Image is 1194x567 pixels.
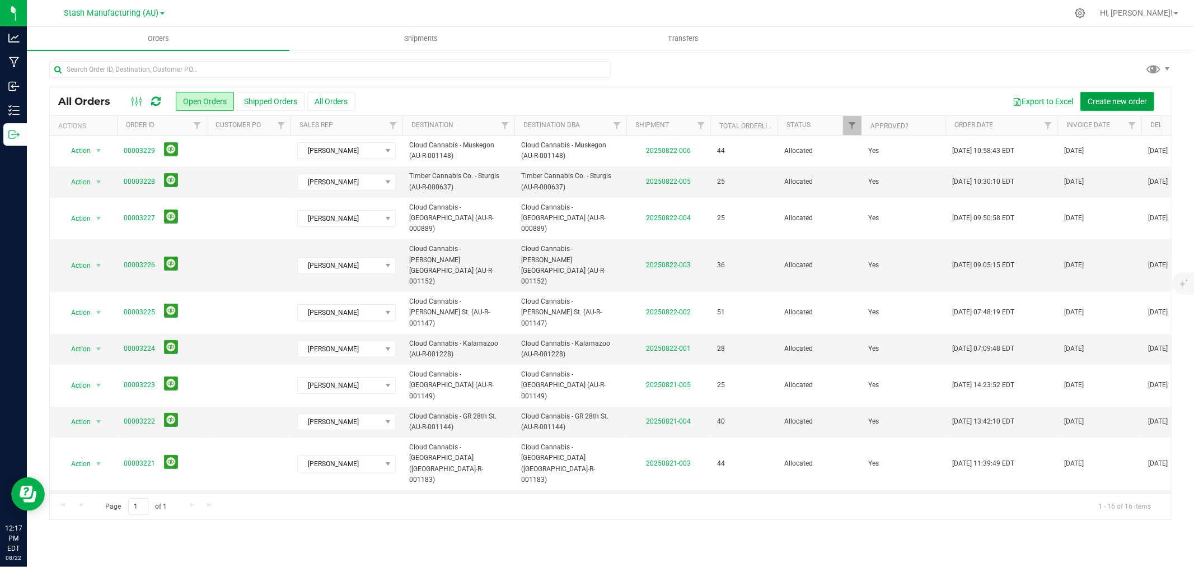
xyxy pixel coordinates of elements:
a: Order Date [954,121,993,129]
span: Cloud Cannabis - Muskegon (AU-R-001148) [521,140,620,161]
a: 00003222 [124,416,155,427]
p: 12:17 PM EDT [5,523,22,554]
span: Cloud Cannabis - [PERSON_NAME] St. (AU-R-001147) [521,296,620,329]
span: Cloud Cannabis - [PERSON_NAME][GEOGRAPHIC_DATA] (AU-R-001152) [521,244,620,287]
span: [PERSON_NAME] [298,211,381,226]
span: [PERSON_NAME] [298,341,381,357]
span: [DATE] 07:09:48 EDT [952,343,1014,354]
span: Cloud Cannabis - [GEOGRAPHIC_DATA] (AU-R-001149) [409,369,508,402]
span: Hi, [PERSON_NAME]! [1100,8,1173,17]
span: [DATE] 11:39:49 EDT [952,458,1014,469]
span: Allocated [784,458,855,469]
a: Filter [843,116,861,135]
a: Transfers [552,27,814,50]
a: 20250822-003 [646,261,691,269]
input: 1 [128,498,148,515]
span: Cloud Cannabis - [GEOGRAPHIC_DATA] ([GEOGRAPHIC_DATA]-R-001183) [409,442,508,485]
a: Sales Rep [299,121,333,129]
a: Customer PO [216,121,261,129]
span: Cloud Cannabis - [GEOGRAPHIC_DATA] (AU-R-000889) [521,202,620,235]
a: 00003225 [124,307,155,318]
span: [DATE] 10:30:10 EDT [952,176,1014,187]
span: Allocated [784,307,855,318]
span: Cloud Cannabis - Kalamazoo (AU-R-001228) [521,338,620,360]
span: [DATE] [1064,307,1084,318]
span: [DATE] [1148,343,1168,354]
span: Cloud Cannabis - GR 28th St. (AU-R-001144) [409,411,508,433]
a: 20250822-001 [646,345,691,352]
span: [PERSON_NAME] [298,414,381,430]
span: Allocated [784,343,855,354]
a: Total Orderlines [719,122,780,130]
inline-svg: Analytics [8,32,20,44]
inline-svg: Inbound [8,81,20,92]
a: 00003227 [124,213,155,224]
span: Cloud Cannabis - GR 28th St. (AU-R-001144) [521,411,620,433]
a: 00003229 [124,146,155,156]
a: Shipments [289,27,552,50]
span: Stash Manufacturing (AU) [64,8,159,18]
div: Manage settings [1073,8,1087,18]
span: [DATE] [1064,213,1084,224]
a: Filter [1123,116,1141,135]
span: [DATE] [1064,260,1084,271]
span: Yes [868,343,879,354]
span: [PERSON_NAME] [298,258,381,273]
a: Destination [411,121,453,129]
span: Action [61,414,91,430]
span: Timber Cannabis Co. - Sturgis (AU-R-000637) [521,171,620,192]
a: Shipment [635,121,669,129]
span: Page of 1 [96,498,176,515]
span: Transfers [653,34,714,44]
span: [DATE] [1064,458,1084,469]
span: Action [61,456,91,472]
span: select [92,174,106,190]
span: [DATE] [1148,458,1168,469]
a: 20250821-004 [646,417,691,425]
span: [DATE] 09:50:58 EDT [952,213,1014,224]
span: [DATE] [1148,146,1168,156]
span: select [92,456,106,472]
a: 20250822-004 [646,214,691,222]
span: Orders [133,34,184,44]
span: 44 [717,146,725,156]
span: Cloud Cannabis - [GEOGRAPHIC_DATA] ([GEOGRAPHIC_DATA]-R-001183) [521,442,620,485]
span: [DATE] [1148,176,1168,187]
span: Yes [868,307,879,318]
span: [PERSON_NAME] [298,174,381,190]
span: Allocated [784,416,855,427]
span: [PERSON_NAME] [298,305,381,320]
span: [DATE] 13:42:10 EDT [952,416,1014,427]
span: select [92,378,106,393]
span: [DATE] [1148,307,1168,318]
span: 44 [717,458,725,469]
span: 40 [717,416,725,427]
a: 20250822-005 [646,178,691,185]
span: select [92,305,106,320]
span: 25 [717,176,725,187]
span: Cloud Cannabis - [PERSON_NAME][GEOGRAPHIC_DATA] (AU-R-001152) [409,244,508,287]
a: Orders [27,27,289,50]
button: Shipped Orders [237,92,305,111]
span: [PERSON_NAME] [298,456,381,472]
a: 20250822-006 [646,147,691,155]
inline-svg: Manufacturing [8,57,20,68]
a: 20250821-005 [646,381,691,389]
span: Action [61,211,91,226]
span: Cloud Cannabis - Kalamazoo (AU-R-001228) [409,338,508,360]
span: [DATE] 07:48:19 EDT [952,307,1014,318]
span: Allocated [784,260,855,271]
span: Action [61,378,91,393]
span: Timber Cannabis Co. - Sturgis (AU-R-000637) [409,171,508,192]
span: 36 [717,260,725,271]
span: [DATE] 09:05:15 EDT [952,260,1014,271]
a: Filter [384,116,402,135]
button: Open Orders [176,92,234,111]
a: 00003223 [124,380,155,391]
a: Filter [608,116,626,135]
span: Action [61,143,91,159]
span: 1 - 16 of 16 items [1089,498,1160,515]
span: Yes [868,146,879,156]
p: 08/22 [5,554,22,562]
span: Cloud Cannabis - [PERSON_NAME] St. (AU-R-001147) [409,296,508,329]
